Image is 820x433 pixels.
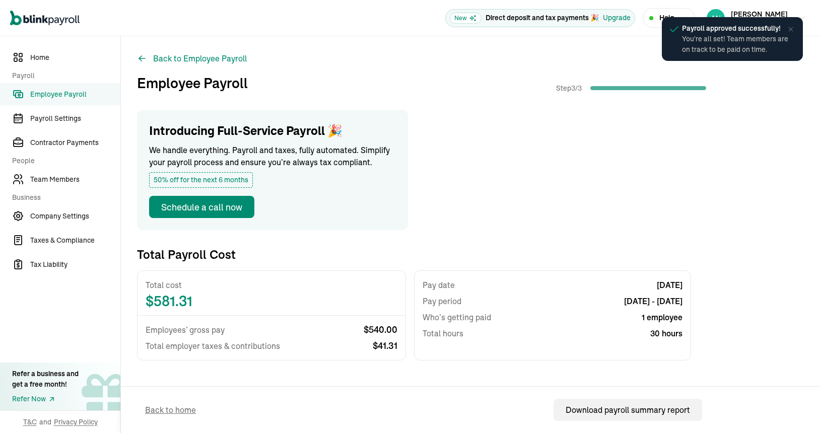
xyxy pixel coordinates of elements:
[54,417,98,427] span: Privacy Policy
[137,73,248,94] h1: Employee Payroll
[450,13,482,24] span: New
[643,8,695,28] button: Help
[423,327,463,339] span: Total hours
[423,295,461,307] span: Pay period
[554,399,702,421] button: Download payroll summary report
[30,89,120,100] span: Employee Payroll
[486,13,599,23] p: Direct deposit and tax payments 🎉
[682,34,793,55] span: You're all set! Team members are on track to be paid on time.
[30,174,120,185] span: Team Members
[12,394,79,404] a: Refer Now
[149,196,254,218] button: Schedule a call now
[149,144,396,168] p: We handle everything. Payroll and taxes, fully automated. Simplify your payroll process and ensur...
[137,52,247,64] button: Back to Employee Payroll
[12,192,114,203] span: Business
[146,295,397,307] span: $ 581.31
[10,4,80,33] nav: Global
[373,340,397,352] span: $ 41.31
[566,404,690,416] div: Download payroll summary report
[423,279,455,291] span: Pay date
[30,137,120,148] span: Contractor Payments
[23,417,37,427] span: T&C
[423,311,491,323] span: Who’s getting paid
[30,113,120,124] span: Payroll Settings
[149,122,396,140] h1: Introducing Full-Service Payroll 🎉
[12,156,114,166] span: People
[657,279,682,291] span: [DATE]
[603,13,631,23] button: Upgrade
[624,295,682,307] span: [DATE] - [DATE]
[12,369,79,390] div: Refer a business and get a free month!
[146,279,397,291] span: Total cost
[556,83,586,93] span: Step 3 / 3
[12,70,114,81] span: Payroll
[30,211,120,222] span: Company Settings
[30,52,120,63] span: Home
[642,311,682,323] span: 1 employee
[161,200,242,214] div: Schedule a call now
[30,259,120,270] span: Tax Liability
[146,340,280,352] span: Total employer taxes & contributions
[146,324,225,336] span: Employees’ gross pay
[133,399,208,421] button: Back to home
[30,235,120,246] span: Taxes & Compliance
[137,246,236,262] h3: Total Payroll Cost
[149,172,253,188] span: 50% off for the next 6 months
[145,404,196,416] span: Back to home
[703,6,810,31] button: [PERSON_NAME]Clockwork Records NY
[682,23,793,34] span: Payroll approved successfully!
[647,324,820,433] iframe: Chat Widget
[364,324,397,336] span: $ 540.00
